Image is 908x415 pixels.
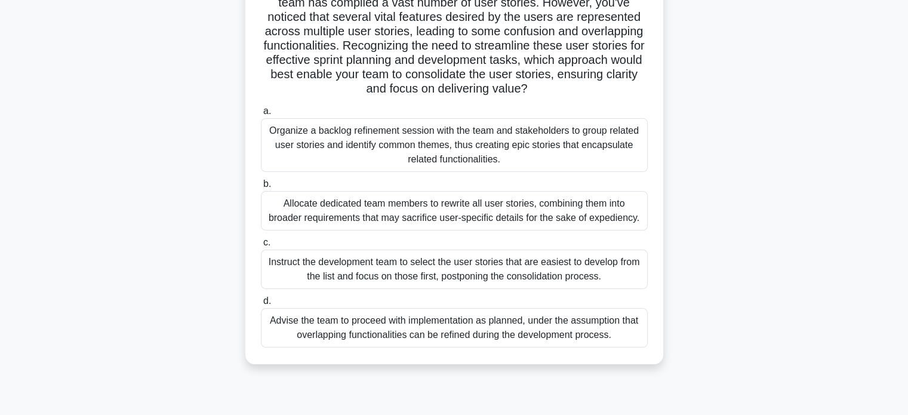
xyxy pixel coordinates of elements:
[261,308,648,348] div: Advise the team to proceed with implementation as planned, under the assumption that overlapping ...
[261,250,648,289] div: Instruct the development team to select the user stories that are easiest to develop from the lis...
[263,296,271,306] span: d.
[263,179,271,189] span: b.
[263,106,271,116] span: a.
[263,237,270,247] span: c.
[261,118,648,172] div: Organize a backlog refinement session with the team and stakeholders to group related user storie...
[261,191,648,230] div: Allocate dedicated team members to rewrite all user stories, combining them into broader requirem...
